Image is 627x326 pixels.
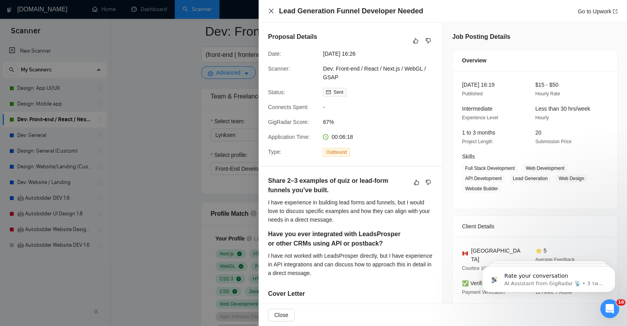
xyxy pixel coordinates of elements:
[323,103,440,111] span: -
[462,174,505,183] span: API Development
[600,299,619,318] iframe: Intercom live chat
[268,51,281,57] span: Date:
[535,115,549,120] span: Hourly
[535,129,542,136] span: 20
[535,139,572,144] span: Submission Price
[462,56,486,65] span: Overview
[523,164,568,173] span: Web Development
[616,299,625,306] span: 10
[268,8,274,15] button: Close
[268,309,295,321] button: Close
[332,134,353,140] span: 00:06:18
[279,6,423,16] h4: Lead Generation Funnel Developer Needed
[268,66,290,72] span: Scanner:
[411,36,420,46] button: like
[462,216,608,237] div: Client Details
[578,8,618,15] a: Go to Upworkexport
[535,106,590,112] span: Less than 30 hrs/week
[323,118,440,126] span: 67%
[462,139,492,144] span: Project Length
[462,184,501,193] span: Website Builder
[426,179,431,186] span: dislike
[268,89,285,95] span: Status:
[268,176,408,195] h5: Share 2–3 examples of quiz or lead-form funnels you’ve built.
[462,280,489,286] span: ✅ Verified
[462,164,518,173] span: Full Stack Development
[613,9,618,14] span: export
[268,134,310,140] span: Application Time:
[471,246,523,264] span: [GEOGRAPHIC_DATA]
[268,198,433,224] div: I have experience in building lead forms and funnels, but I would love to discuss specific exampl...
[268,251,433,277] div: I have not worked with LeadsProsper directly, but I have experience in API integrations and can d...
[333,89,343,95] span: Sent
[268,119,309,125] span: GigRadar Score:
[535,82,558,88] span: $15 - $50
[462,129,495,136] span: 1 to 3 months
[424,178,433,187] button: dislike
[268,32,317,42] h5: Proposal Details
[323,64,440,82] span: Dev: Front-end / React / Next.js / WebGL / GSAP
[462,115,498,120] span: Experience Level
[412,178,421,187] button: like
[462,251,468,256] img: 🇨🇦
[268,104,309,110] span: Connects Spent:
[462,290,505,295] span: Payment Verification
[535,91,560,97] span: Hourly Rate
[462,153,475,160] span: Skills
[413,38,419,44] span: like
[268,289,305,299] h5: Cover Letter
[268,8,274,14] span: close
[274,311,288,319] span: Close
[462,266,501,271] span: Courtice 10:20 AM
[462,106,493,112] span: Intermediate
[323,134,328,140] span: clock-circle
[509,174,551,183] span: Lead Generation
[326,90,331,95] span: mail
[426,38,431,44] span: dislike
[268,229,408,248] h5: Have you ever integrated with LeadsProsper or other CRMs using API or postback?
[535,248,547,254] span: ⭐ 5
[414,179,419,186] span: like
[452,32,510,42] h5: Job Posting Details
[470,250,627,305] iframe: Intercom notifications повідомлення
[556,174,587,183] span: Web Design
[424,36,433,46] button: dislike
[323,49,440,58] span: [DATE] 16:26
[462,91,483,97] span: Published
[268,149,281,155] span: Type:
[462,82,495,88] span: [DATE] 16:19
[323,148,350,157] span: Outbound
